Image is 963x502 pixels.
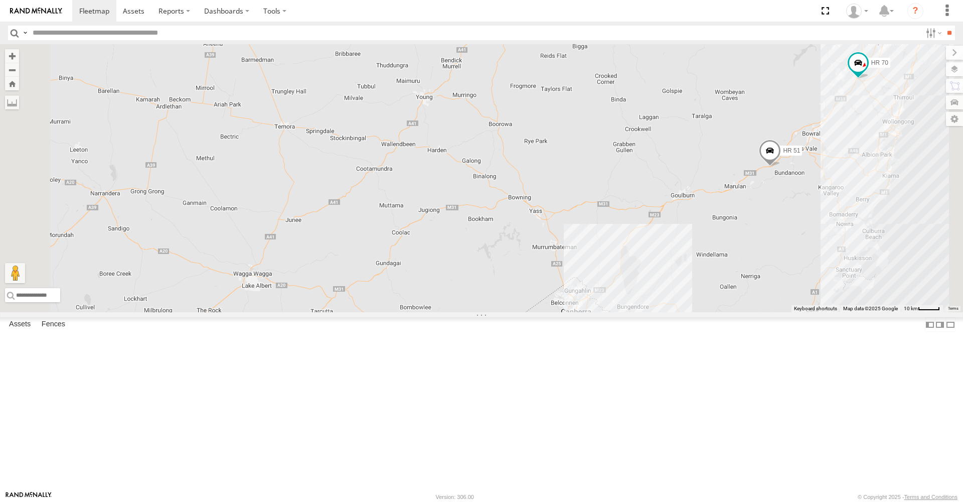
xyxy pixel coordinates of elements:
[904,494,957,500] a: Terms and Conditions
[948,307,958,311] a: Terms (opens in new tab)
[5,95,19,109] label: Measure
[10,8,62,15] img: rand-logo.svg
[6,492,52,502] a: Visit our Website
[935,317,945,332] label: Dock Summary Table to the Right
[904,306,918,311] span: 10 km
[37,318,70,332] label: Fences
[858,494,957,500] div: © Copyright 2025 -
[21,26,29,40] label: Search Query
[871,60,888,67] span: HR 70
[907,3,923,19] i: ?
[794,305,837,312] button: Keyboard shortcuts
[436,494,474,500] div: Version: 306.00
[5,49,19,63] button: Zoom in
[843,4,872,19] div: Eric Yao
[945,317,955,332] label: Hide Summary Table
[925,317,935,332] label: Dock Summary Table to the Left
[922,26,943,40] label: Search Filter Options
[843,306,898,311] span: Map data ©2025 Google
[783,148,800,155] span: HR 51
[901,305,943,312] button: Map Scale: 10 km per 40 pixels
[4,318,36,332] label: Assets
[5,63,19,77] button: Zoom out
[946,112,963,126] label: Map Settings
[5,263,25,283] button: Drag Pegman onto the map to open Street View
[5,77,19,90] button: Zoom Home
